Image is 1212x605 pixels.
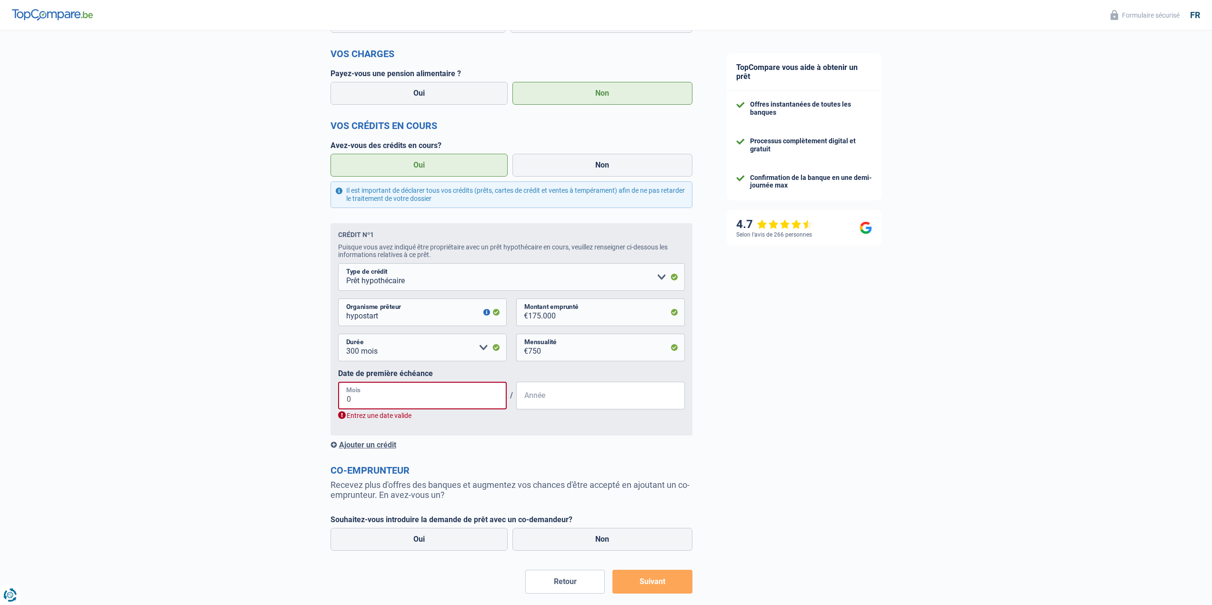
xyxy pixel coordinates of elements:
label: Oui [331,82,508,105]
img: Advertisement [2,324,3,325]
span: / [507,391,516,400]
div: Selon l’avis de 266 personnes [736,231,812,238]
button: Formulaire sécurisé [1105,7,1185,23]
div: 4.7 [736,218,813,231]
label: Oui [331,154,508,177]
img: TopCompare Logo [12,9,93,20]
span: € [516,298,528,326]
div: Entrez une date valide [338,411,685,420]
input: MM [338,382,507,409]
label: Non [512,528,692,551]
label: Avez-vous des crédits en cours? [331,141,692,150]
p: Recevez plus d'offres des banques et augmentez vos chances d'être accepté en ajoutant un co-empru... [331,480,692,500]
div: Processus complètement digital et gratuit [750,137,872,153]
label: Non [512,154,692,177]
div: Il est important de déclarer tous vos crédits (prêts, cartes de crédit et ventes à tempérament) a... [331,181,692,208]
div: Puisque vous avez indiqué être propriétaire avec un prêt hypothécaire en cours, veuillez renseign... [338,243,685,258]
button: Retour [525,570,605,594]
div: Confirmation de la banque en une demi-journée max [750,174,872,190]
span: € [516,334,528,361]
label: Date de première échéance [338,369,685,378]
label: Non [512,82,692,105]
label: Payez-vous une pension alimentaire ? [331,69,692,78]
input: AAAA [516,382,685,409]
label: Souhaitez-vous introduire la demande de prêt avec un co-demandeur? [331,515,692,524]
h2: Vos charges [331,48,692,60]
div: TopCompare vous aide à obtenir un prêt [727,53,881,91]
div: Offres instantanées de toutes les banques [750,100,872,117]
h2: Vos crédits en cours [331,120,692,131]
h2: Co-emprunteur [331,465,692,476]
div: fr [1190,10,1200,20]
div: Ajouter un crédit [331,440,692,449]
div: Crédit nº1 [338,231,374,238]
label: Oui [331,528,508,551]
button: Suivant [612,570,692,594]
